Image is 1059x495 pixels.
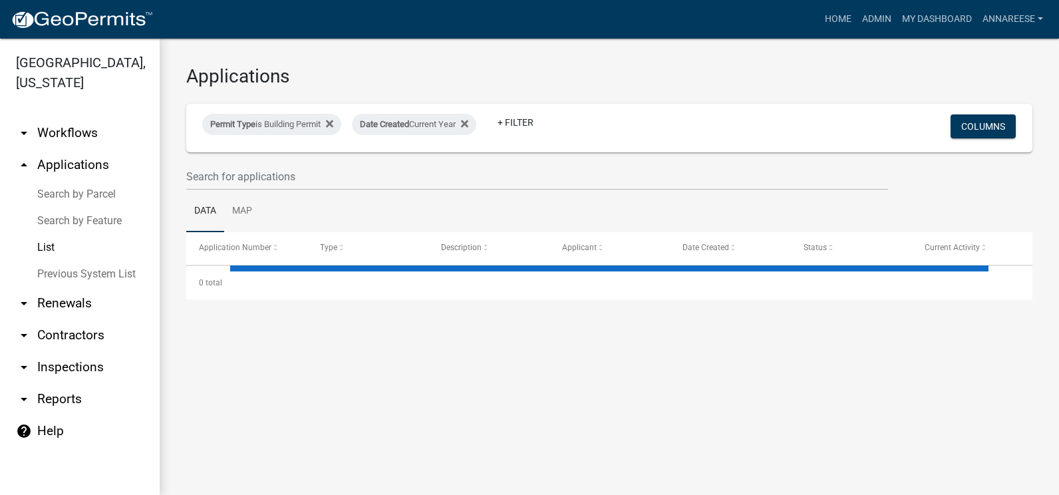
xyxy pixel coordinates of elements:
[360,119,409,129] span: Date Created
[670,232,791,264] datatable-header-cell: Date Created
[428,232,549,264] datatable-header-cell: Description
[186,65,1032,88] h3: Applications
[320,243,337,252] span: Type
[791,232,912,264] datatable-header-cell: Status
[16,359,32,375] i: arrow_drop_down
[16,391,32,407] i: arrow_drop_down
[202,114,341,135] div: is Building Permit
[352,114,476,135] div: Current Year
[897,7,977,32] a: My Dashboard
[820,7,857,32] a: Home
[682,243,729,252] span: Date Created
[441,243,482,252] span: Description
[924,243,979,252] span: Current Activity
[16,423,32,439] i: help
[561,243,596,252] span: Applicant
[224,190,260,233] a: Map
[199,243,271,252] span: Application Number
[911,232,1032,264] datatable-header-cell: Current Activity
[186,163,888,190] input: Search for applications
[549,232,670,264] datatable-header-cell: Applicant
[487,110,544,134] a: + Filter
[210,119,255,129] span: Permit Type
[186,190,224,233] a: Data
[857,7,897,32] a: Admin
[186,232,307,264] datatable-header-cell: Application Number
[307,232,428,264] datatable-header-cell: Type
[16,125,32,141] i: arrow_drop_down
[186,266,1032,299] div: 0 total
[16,327,32,343] i: arrow_drop_down
[16,157,32,173] i: arrow_drop_up
[804,243,827,252] span: Status
[951,114,1016,138] button: Columns
[977,7,1048,32] a: annareese
[16,295,32,311] i: arrow_drop_down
